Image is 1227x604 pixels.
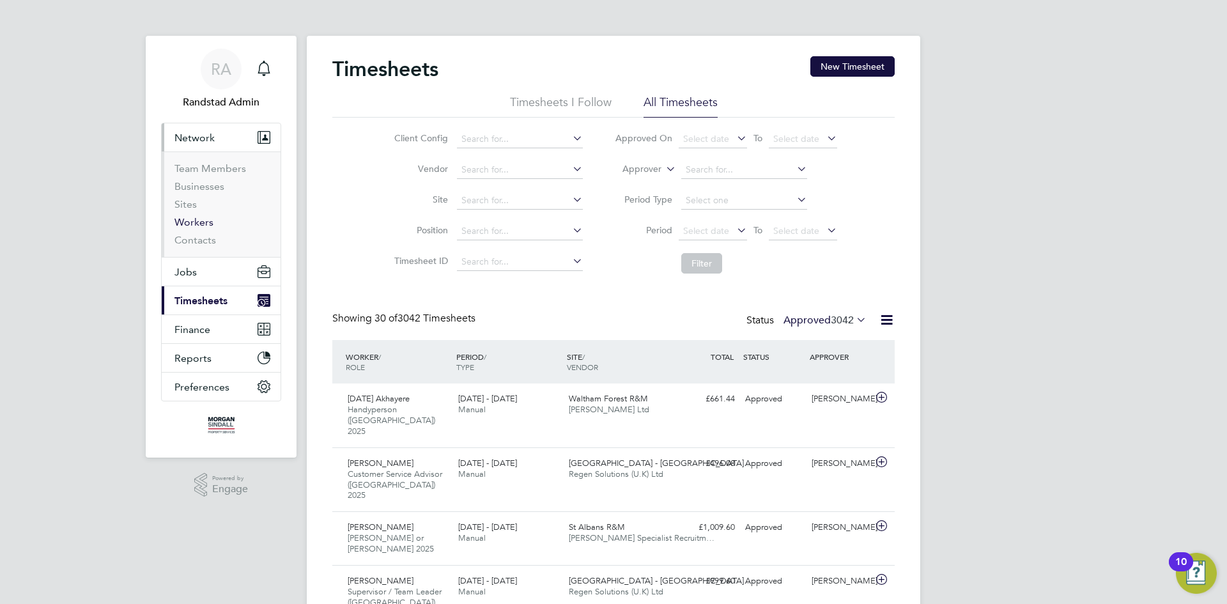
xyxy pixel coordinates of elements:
label: Client Config [390,132,448,144]
span: Preferences [174,381,229,393]
input: Search for... [681,161,807,179]
span: Reports [174,352,212,364]
span: [PERSON_NAME] [348,575,413,586]
div: Approved [740,571,806,592]
div: £661.44 [674,389,740,410]
label: Timesheet ID [390,255,448,267]
a: Team Members [174,162,246,174]
span: Select date [683,133,729,144]
span: To [750,222,766,238]
input: Search for... [457,130,583,148]
span: / [378,352,381,362]
button: Preferences [162,373,281,401]
div: [PERSON_NAME] [806,389,873,410]
span: Manual [458,468,486,479]
div: £496.08 [674,453,740,474]
span: To [750,130,766,146]
span: [DATE] - [DATE] [458,575,517,586]
nav: Main navigation [146,36,297,458]
span: [PERSON_NAME] [348,458,413,468]
a: Workers [174,216,213,228]
span: Handyperson ([GEOGRAPHIC_DATA]) 2025 [348,404,435,437]
a: Businesses [174,180,224,192]
span: [GEOGRAPHIC_DATA] - [GEOGRAPHIC_DATA]… [569,575,752,586]
span: Powered by [212,473,248,484]
input: Search for... [457,192,583,210]
span: Jobs [174,266,197,278]
span: Waltham Forest R&M [569,393,648,404]
span: Timesheets [174,295,228,307]
a: RARandstad Admin [161,49,281,110]
span: Select date [773,133,819,144]
div: Approved [740,517,806,538]
label: Position [390,224,448,236]
span: TYPE [456,362,474,372]
a: Sites [174,198,197,210]
img: morgansindallpropertyservices-logo-retina.png [206,414,236,435]
span: Manual [458,532,486,543]
div: PERIOD [453,345,564,378]
span: 30 of [374,312,397,325]
li: Timesheets I Follow [510,95,612,118]
span: Select date [683,225,729,236]
div: WORKER [343,345,453,378]
span: VENDOR [567,362,598,372]
span: Network [174,132,215,144]
label: Vendor [390,163,448,174]
button: Reports [162,344,281,372]
span: Engage [212,484,248,495]
span: RA [211,61,231,77]
button: Finance [162,315,281,343]
a: Go to home page [161,414,281,435]
span: Finance [174,323,210,336]
a: Powered byEngage [194,473,249,497]
span: Manual [458,586,486,597]
button: Network [162,123,281,151]
div: STATUS [740,345,806,368]
span: [DATE] - [DATE] [458,393,517,404]
span: [DATE] - [DATE] [458,522,517,532]
span: Customer Service Advisor ([GEOGRAPHIC_DATA]) 2025 [348,468,442,501]
span: / [484,352,486,362]
input: Select one [681,192,807,210]
button: Filter [681,253,722,274]
span: TOTAL [711,352,734,362]
div: Showing [332,312,478,325]
span: Select date [773,225,819,236]
span: [DATE] Akhayere [348,393,410,404]
span: [DATE] - [DATE] [458,458,517,468]
span: [PERSON_NAME] Ltd [569,404,649,415]
label: Approved [783,314,867,327]
span: Randstad Admin [161,95,281,110]
span: [PERSON_NAME] Specialist Recruitm… [569,532,714,543]
label: Approver [604,163,661,176]
div: SITE [564,345,674,378]
li: All Timesheets [644,95,718,118]
div: [PERSON_NAME] [806,517,873,538]
div: Status [746,312,869,330]
span: Regen Solutions (U.K) Ltd [569,586,663,597]
div: [PERSON_NAME] [806,571,873,592]
span: Manual [458,404,486,415]
div: £1,009.60 [674,517,740,538]
label: Site [390,194,448,205]
label: Period Type [615,194,672,205]
label: Approved On [615,132,672,144]
div: Approved [740,453,806,474]
div: Network [162,151,281,257]
button: Timesheets [162,286,281,314]
div: Approved [740,389,806,410]
div: 10 [1175,562,1187,578]
label: Period [615,224,672,236]
div: [PERSON_NAME] [806,453,873,474]
div: £999.60 [674,571,740,592]
span: / [582,352,585,362]
span: Regen Solutions (U.K) Ltd [569,468,663,479]
div: APPROVER [806,345,873,368]
button: Open Resource Center, 10 new notifications [1176,553,1217,594]
span: [PERSON_NAME] or [PERSON_NAME] 2025 [348,532,434,554]
span: ROLE [346,362,365,372]
input: Search for... [457,222,583,240]
button: New Timesheet [810,56,895,77]
span: 3042 Timesheets [374,312,475,325]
